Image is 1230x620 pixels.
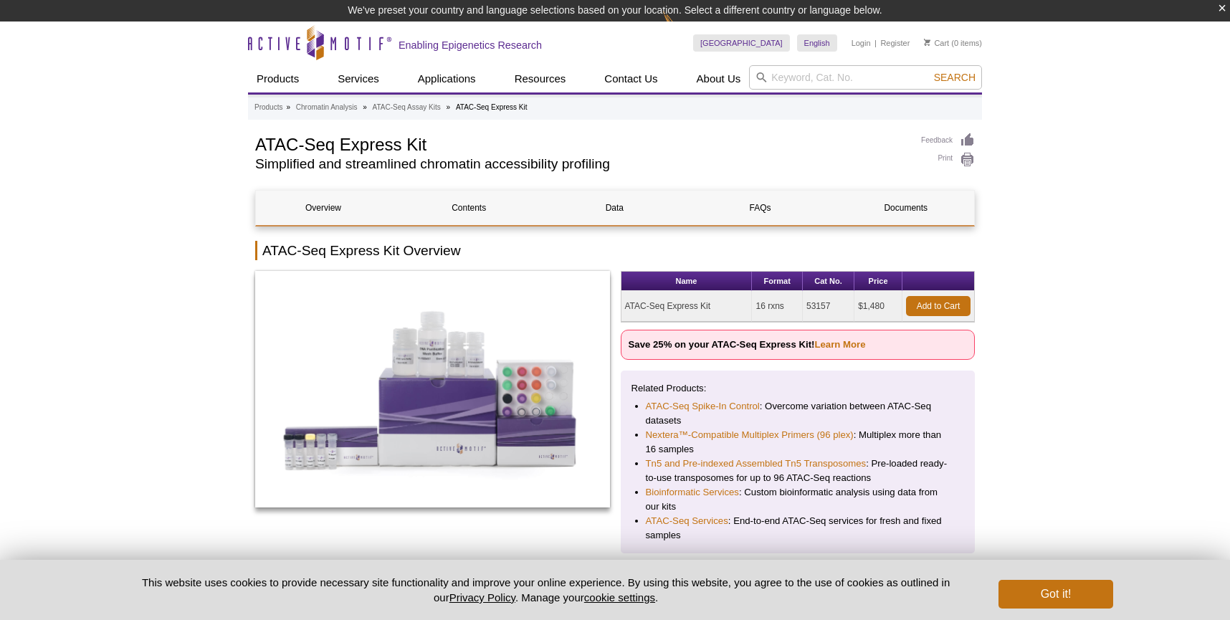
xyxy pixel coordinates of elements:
li: : Custom bioinformatic analysis using data from our kits [646,485,950,514]
a: Feedback [921,133,975,148]
a: [GEOGRAPHIC_DATA] [693,34,790,52]
td: ATAC-Seq Express Kit [621,291,753,322]
a: Services [329,65,388,92]
button: Search [930,71,980,84]
a: Contents [401,191,536,225]
li: ATAC-Seq Express Kit [456,103,528,111]
a: Bioinformatic Services [646,485,739,500]
th: Cat No. [803,272,854,291]
a: Add to Cart [906,296,971,316]
a: Print [921,152,975,168]
li: » [363,103,367,111]
button: cookie settings [584,591,655,604]
p: Related Products: [631,381,965,396]
a: Products [248,65,307,92]
li: : End-to-end ATAC-Seq services for fresh and fixed samples [646,514,950,543]
button: Got it! [998,580,1113,609]
a: Chromatin Analysis [296,101,358,114]
p: This website uses cookies to provide necessary site functionality and improve your online experie... [117,575,975,605]
strong: Save 25% on your ATAC-Seq Express Kit! [629,339,866,350]
a: FAQs [693,191,828,225]
li: : Pre-loaded ready-to-use transposomes for up to 96 ATAC-Seq reactions [646,457,950,485]
a: Applications [409,65,485,92]
a: Nextera™-Compatible Multiplex Primers (96 plex) [646,428,854,442]
li: : Multiplex more than 16 samples [646,428,950,457]
li: | [874,34,877,52]
a: ATAC-Seq Assay Kits [373,101,441,114]
li: » [286,103,290,111]
th: Price [854,272,902,291]
th: Format [752,272,803,291]
input: Keyword, Cat. No. [749,65,982,90]
img: Change Here [663,11,701,44]
a: Tn5 and Pre-indexed Assembled Tn5 Transposomes [646,457,867,471]
a: Overview [256,191,391,225]
li: (0 items) [924,34,982,52]
a: ATAC-Seq Spike-In Control [646,399,760,414]
h2: ATAC-Seq Express Kit Overview [255,241,975,260]
span: Search [934,72,976,83]
a: Login [852,38,871,48]
h2: Simplified and streamlined chromatin accessibility profiling [255,158,907,171]
td: $1,480 [854,291,902,322]
li: : Overcome variation between ATAC-Seq datasets [646,399,950,428]
a: Resources [506,65,575,92]
th: Name [621,272,753,291]
a: Products [254,101,282,114]
a: Learn More [814,339,865,350]
a: Contact Us [596,65,666,92]
a: Privacy Policy [449,591,515,604]
a: Data [547,191,682,225]
a: Cart [924,38,949,48]
h1: ATAC-Seq Express Kit [255,133,907,154]
a: English [797,34,837,52]
li: » [447,103,451,111]
a: About Us [688,65,750,92]
img: Your Cart [924,39,930,46]
h2: Enabling Epigenetics Research [399,39,542,52]
td: 16 rxns [752,291,803,322]
a: ATAC-Seq Services [646,514,728,528]
a: Documents [839,191,973,225]
td: 53157 [803,291,854,322]
a: Register [880,38,910,48]
img: ATAC-Seq Express Kit [255,271,610,507]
